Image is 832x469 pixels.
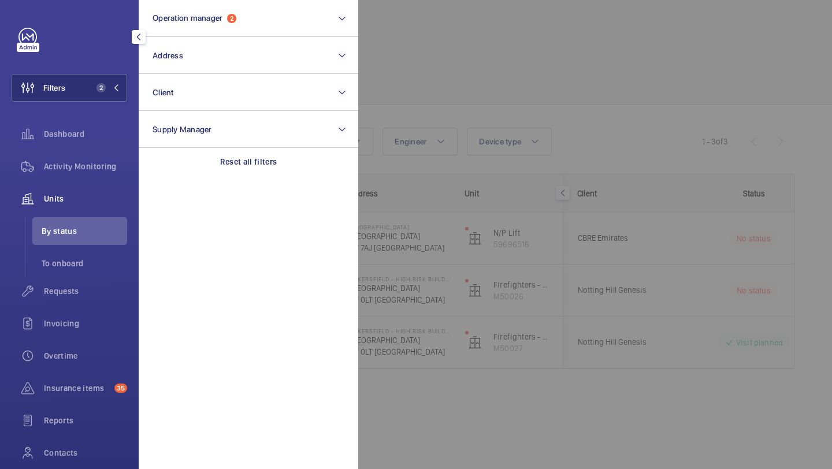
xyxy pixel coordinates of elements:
button: Filters2 [12,74,127,102]
span: Dashboard [44,128,127,140]
span: Reports [44,415,127,426]
span: By status [42,225,127,237]
span: 2 [96,83,106,92]
span: Contacts [44,447,127,459]
span: Overtime [44,350,127,362]
span: Filters [43,82,65,94]
span: Requests [44,285,127,297]
span: Units [44,193,127,204]
span: Invoicing [44,318,127,329]
span: 35 [114,384,127,393]
span: Activity Monitoring [44,161,127,172]
span: To onboard [42,258,127,269]
span: Insurance items [44,382,110,394]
